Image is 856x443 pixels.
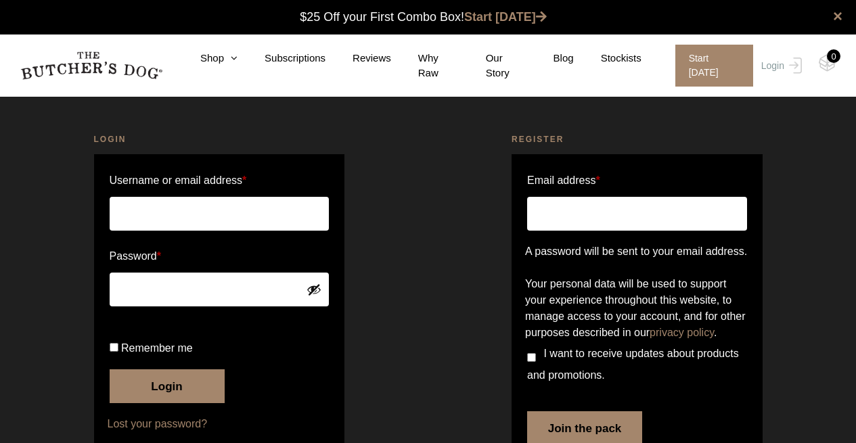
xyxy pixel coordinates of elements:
[110,170,330,191] label: Username or email address
[650,327,714,338] a: privacy policy
[307,282,321,297] button: Show password
[758,45,802,87] a: Login
[110,246,330,267] label: Password
[238,51,325,66] a: Subscriptions
[527,170,600,191] label: Email address
[527,348,739,381] span: I want to receive updates about products and promotions.
[110,369,225,403] button: Login
[325,51,391,66] a: Reviews
[574,51,641,66] a: Stockists
[94,133,345,146] h2: Login
[110,343,118,352] input: Remember me
[173,51,238,66] a: Shop
[391,51,459,81] a: Why Raw
[464,10,547,24] a: Start [DATE]
[833,8,842,24] a: close
[525,243,749,260] p: A password will be sent to your email address.
[675,45,753,87] span: Start [DATE]
[512,133,763,146] h2: Register
[525,276,749,341] p: Your personal data will be used to support your experience throughout this website, to manage acc...
[827,49,840,63] div: 0
[526,51,574,66] a: Blog
[459,51,526,81] a: Our Story
[527,353,536,362] input: I want to receive updates about products and promotions.
[108,416,332,432] a: Lost your password?
[121,342,193,354] span: Remember me
[819,54,836,72] img: TBD_Cart-Empty.png
[662,45,758,87] a: Start [DATE]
